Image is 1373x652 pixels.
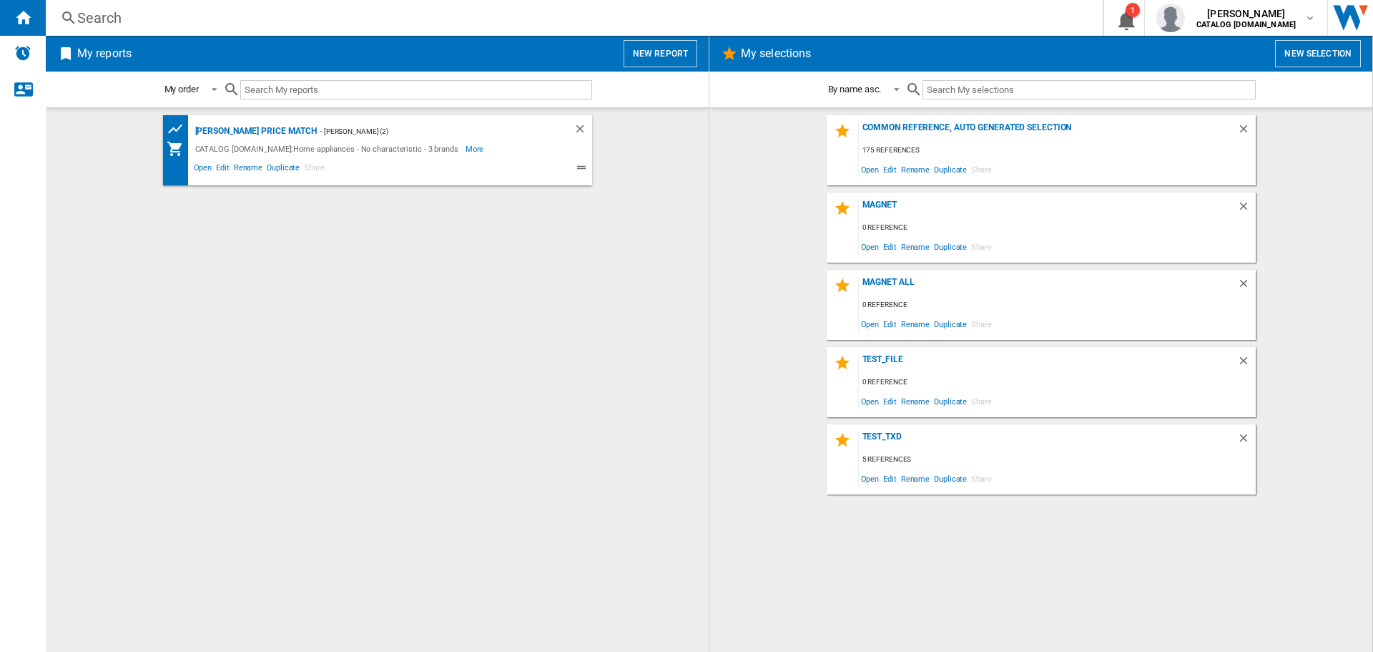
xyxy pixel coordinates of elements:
[738,40,814,67] h2: My selections
[192,161,215,178] span: Open
[1237,432,1256,451] div: Delete
[302,161,327,178] span: Share
[1275,40,1361,67] button: New selection
[1126,3,1140,17] div: 1
[881,391,899,411] span: Edit
[859,451,1256,469] div: 5 references
[922,80,1255,99] input: Search My selections
[232,161,265,178] span: Rename
[881,160,899,179] span: Edit
[859,296,1256,314] div: 0 reference
[881,469,899,488] span: Edit
[859,237,882,256] span: Open
[859,354,1237,374] div: test_file
[1196,6,1296,21] span: [PERSON_NAME]
[932,237,969,256] span: Duplicate
[881,314,899,334] span: Edit
[192,122,318,140] div: [PERSON_NAME] Price Match
[1237,122,1256,142] div: Delete
[932,160,969,179] span: Duplicate
[859,142,1256,160] div: 175 references
[899,391,932,411] span: Rename
[859,219,1256,237] div: 0 reference
[899,237,932,256] span: Rename
[899,314,932,334] span: Rename
[859,160,882,179] span: Open
[969,469,994,488] span: Share
[167,140,192,157] div: My Assortment
[624,40,697,67] button: New report
[192,140,466,157] div: CATALOG [DOMAIN_NAME]:Home appliances - No characteristic - 3 brands
[969,391,994,411] span: Share
[14,44,31,62] img: alerts-logo.svg
[859,469,882,488] span: Open
[859,122,1237,142] div: Common reference, auto generated selection
[317,122,544,140] div: - [PERSON_NAME] (2)
[77,8,1066,28] div: Search
[574,122,592,140] div: Delete
[859,391,882,411] span: Open
[214,161,232,178] span: Edit
[1237,277,1256,296] div: Delete
[969,314,994,334] span: Share
[859,200,1237,219] div: Magnet
[932,469,969,488] span: Duplicate
[969,237,994,256] span: Share
[1156,4,1185,32] img: profile.jpg
[899,469,932,488] span: Rename
[1237,354,1256,374] div: Delete
[859,432,1237,451] div: test_txd
[466,140,486,157] span: More
[1196,20,1296,29] b: CATALOG [DOMAIN_NAME]
[859,277,1237,296] div: Magnet ALL
[828,84,882,94] div: By name asc.
[164,84,199,94] div: My order
[74,40,134,67] h2: My reports
[167,120,192,138] div: Product prices grid
[932,314,969,334] span: Duplicate
[240,80,592,99] input: Search My reports
[932,391,969,411] span: Duplicate
[969,160,994,179] span: Share
[859,314,882,334] span: Open
[881,237,899,256] span: Edit
[899,160,932,179] span: Rename
[1237,200,1256,219] div: Delete
[265,161,302,178] span: Duplicate
[859,374,1256,391] div: 0 reference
